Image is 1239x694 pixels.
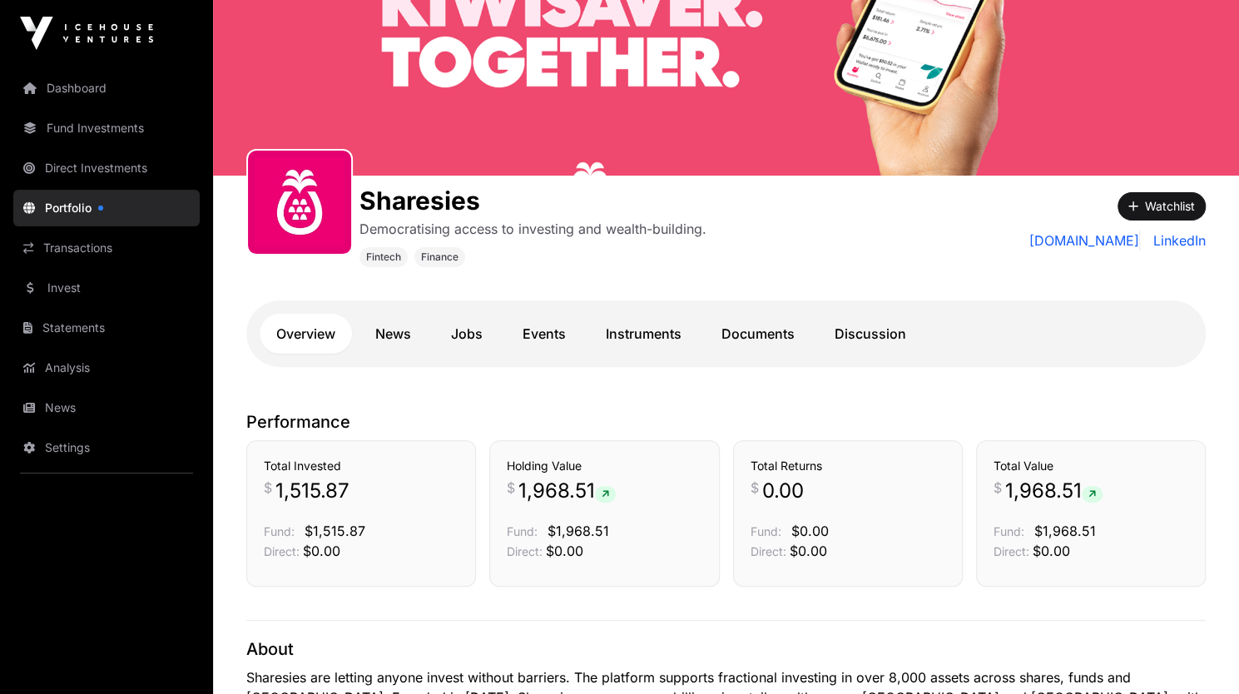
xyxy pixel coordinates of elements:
span: $0.00 [303,543,340,559]
h3: Total Invested [264,458,458,474]
p: About [246,637,1206,661]
a: Dashboard [13,70,200,107]
a: News [13,389,200,426]
a: LinkedIn [1147,231,1206,250]
span: $1,968.51 [1034,523,1096,539]
span: Finance [421,250,458,264]
a: News [359,314,428,354]
span: Fund: [507,524,538,538]
span: Fintech [366,250,401,264]
a: Instruments [589,314,698,354]
span: Fund: [994,524,1024,538]
span: $0.00 [546,543,583,559]
p: Democratising access to investing and wealth-building. [359,219,706,239]
span: $ [507,478,515,498]
button: Watchlist [1118,192,1206,221]
span: $0.00 [790,543,827,559]
h3: Holding Value [507,458,701,474]
a: Overview [260,314,352,354]
h3: Total Value [994,458,1188,474]
span: $1,515.87 [305,523,365,539]
a: Direct Investments [13,150,200,186]
span: $0.00 [791,523,829,539]
span: $ [994,478,1002,498]
span: 1,515.87 [275,478,349,504]
a: Analysis [13,349,200,386]
span: Direct: [994,544,1029,558]
span: 1,968.51 [1005,478,1103,504]
a: Documents [705,314,811,354]
span: $ [751,478,759,498]
p: Performance [246,410,1206,434]
h3: Total Returns [751,458,945,474]
img: Icehouse Ventures Logo [20,17,153,50]
a: Statements [13,310,200,346]
span: $ [264,478,272,498]
a: Fund Investments [13,110,200,146]
a: Transactions [13,230,200,266]
a: Settings [13,429,200,466]
a: Invest [13,270,200,306]
span: 0.00 [762,478,804,504]
a: Jobs [434,314,499,354]
span: $0.00 [1033,543,1070,559]
a: Portfolio [13,190,200,226]
h1: Sharesies [359,186,706,216]
span: Direct: [507,544,543,558]
span: $1,968.51 [548,523,609,539]
iframe: Chat Widget [1156,614,1239,694]
img: sharesies_logo.jpeg [255,157,344,247]
span: Fund: [264,524,295,538]
a: Events [506,314,582,354]
span: Direct: [751,544,786,558]
span: Fund: [751,524,781,538]
a: [DOMAIN_NAME] [1029,231,1140,250]
span: 1,968.51 [518,478,616,504]
span: Direct: [264,544,300,558]
nav: Tabs [260,314,1192,354]
a: Discussion [818,314,923,354]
